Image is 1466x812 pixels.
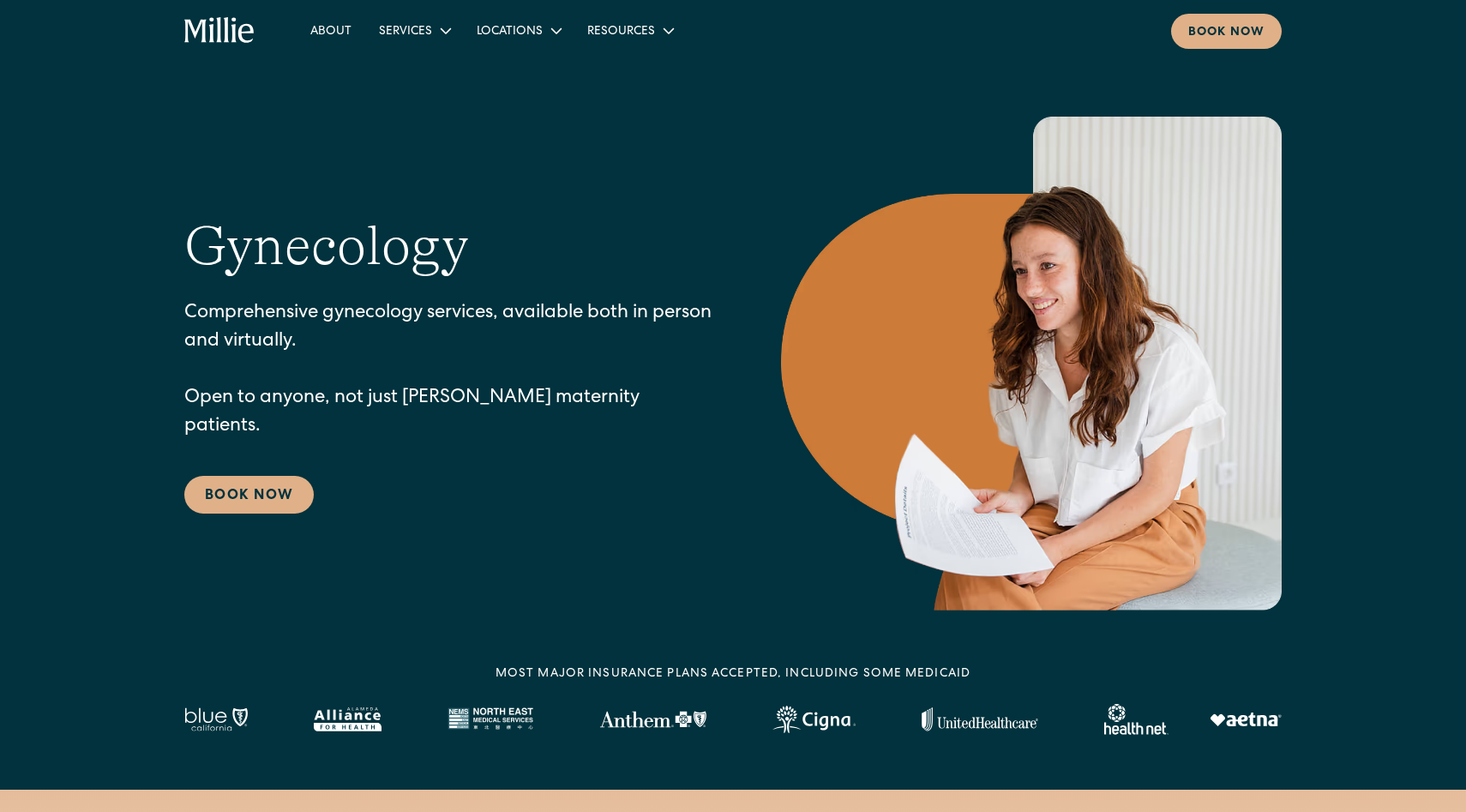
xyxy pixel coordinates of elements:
[599,711,706,728] img: Anthem Logo
[379,23,432,41] div: Services
[184,707,248,731] img: Blue California logo
[184,214,469,280] h1: Gynecology
[781,117,1282,611] img: Smiling woman holding documents during a consultation, reflecting supportive guidance in maternit...
[314,707,382,731] img: Alameda Alliance logo
[587,23,655,41] div: Resources
[1104,704,1169,735] img: Healthnet logo
[1210,713,1282,726] img: Aetna logo
[1171,14,1282,49] a: Book now
[297,16,365,45] a: About
[496,665,970,683] div: MOST MAJOR INSURANCE PLANS ACCEPTED, INCLUDING some MEDICAID
[184,300,712,442] p: Comprehensive gynecology services, available both in person and virtually. Open to anyone, not ju...
[184,476,314,514] a: Book Now
[184,17,255,45] a: home
[574,16,686,45] div: Resources
[477,23,543,41] div: Locations
[922,707,1038,731] img: United Healthcare logo
[448,707,533,731] img: North East Medical Services logo
[463,16,574,45] div: Locations
[772,706,856,733] img: Cigna logo
[365,16,463,45] div: Services
[1188,24,1265,42] div: Book now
